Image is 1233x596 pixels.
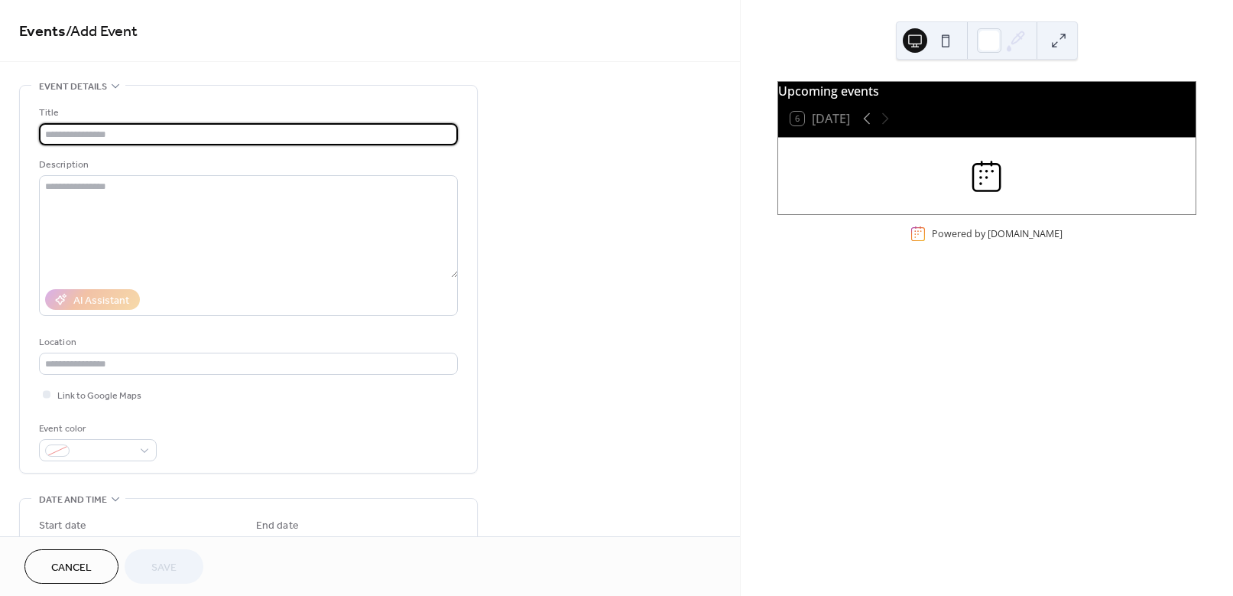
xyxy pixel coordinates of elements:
span: Date and time [39,492,107,508]
div: Title [39,105,455,121]
div: Description [39,157,455,173]
div: Event color [39,421,154,437]
span: Cancel [51,560,92,576]
span: Event details [39,79,107,95]
div: Powered by [932,227,1063,240]
div: End date [256,518,299,534]
div: Location [39,334,455,350]
button: Cancel [24,549,118,584]
a: Events [19,17,66,47]
a: [DOMAIN_NAME] [988,227,1063,240]
div: Start date [39,518,86,534]
span: / Add Event [66,17,138,47]
div: Upcoming events [778,82,1196,100]
span: Link to Google Maps [57,388,141,404]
